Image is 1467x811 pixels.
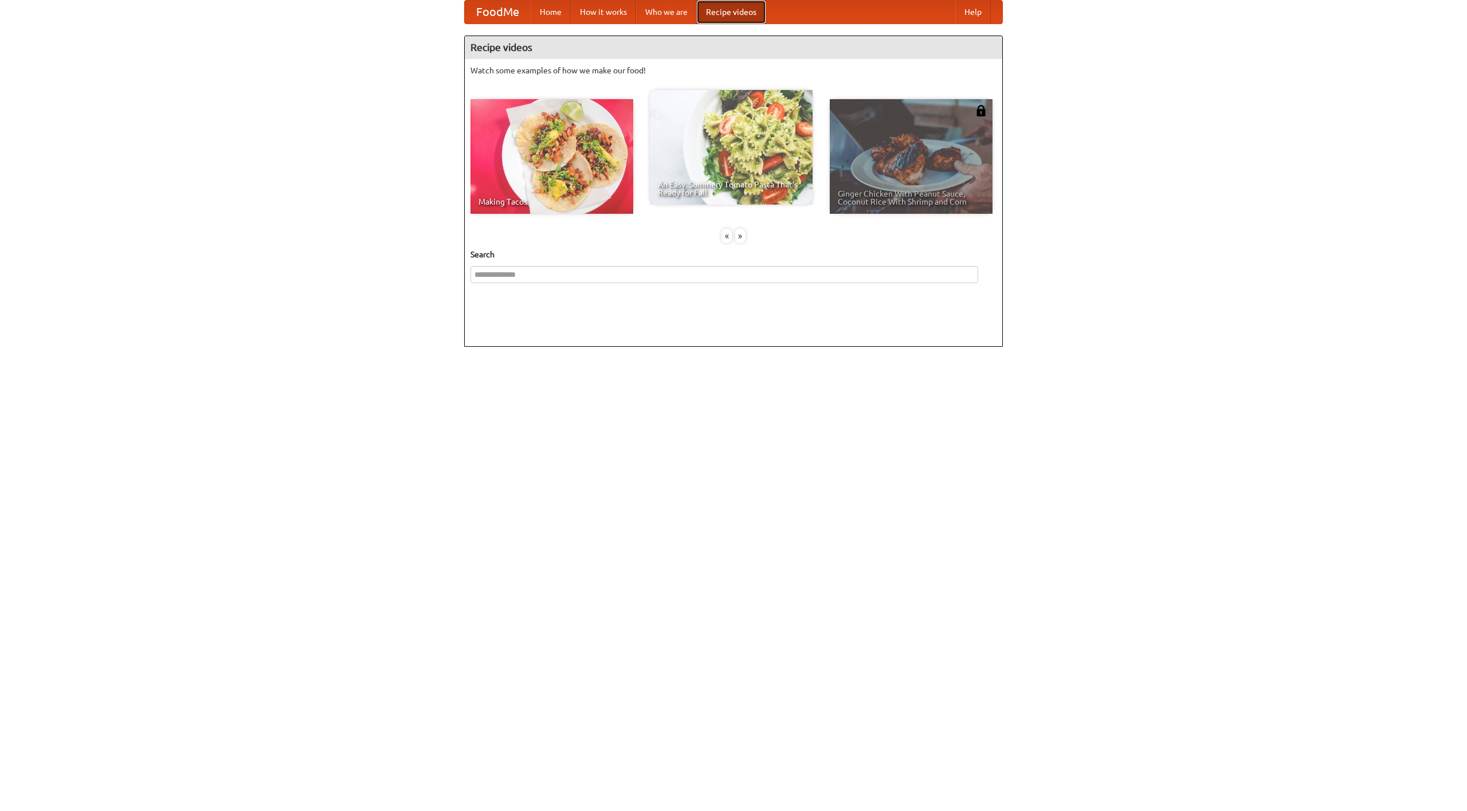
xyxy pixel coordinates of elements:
a: Home [531,1,571,23]
a: How it works [571,1,636,23]
h4: Recipe videos [465,36,1002,59]
div: » [735,229,746,243]
a: Recipe videos [697,1,766,23]
a: Who we are [636,1,697,23]
a: An Easy, Summery Tomato Pasta That's Ready for Fall [650,90,813,205]
a: Making Tacos [470,99,633,214]
p: Watch some examples of how we make our food! [470,65,997,76]
h5: Search [470,249,997,260]
div: « [721,229,732,243]
img: 483408.png [975,105,987,116]
span: Making Tacos [478,198,625,206]
span: An Easy, Summery Tomato Pasta That's Ready for Fall [658,181,805,197]
a: Help [955,1,991,23]
a: FoodMe [465,1,531,23]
